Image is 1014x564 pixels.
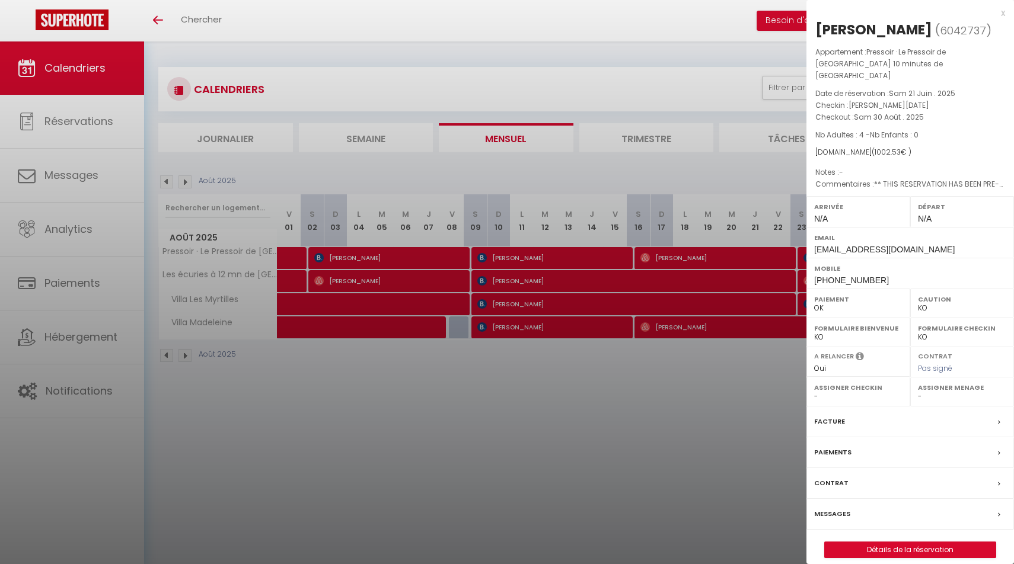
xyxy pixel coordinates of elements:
[814,201,903,213] label: Arrivée
[815,100,1005,111] p: Checkin :
[814,382,903,393] label: Assigner Checkin
[815,166,1005,178] p: Notes :
[918,351,952,359] label: Contrat
[814,446,852,459] label: Paiements
[814,322,903,334] label: Formulaire Bienvenue
[815,47,946,81] span: Pressoir · Le Pressoir de [GEOGRAPHIC_DATA] 10 minutes de [GEOGRAPHIC_DATA]
[815,20,932,39] div: [PERSON_NAME]
[814,275,889,285] span: [PHONE_NUMBER]
[814,508,850,520] label: Messages
[824,541,996,558] button: Détails de la réservation
[815,178,1005,190] p: Commentaires :
[806,6,1005,20] div: x
[839,167,843,177] span: -
[856,351,864,364] i: Sélectionner OUI si vous souhaiter envoyer les séquences de messages post-checkout
[918,363,952,373] span: Pas signé
[814,245,955,254] span: [EMAIL_ADDRESS][DOMAIN_NAME]
[9,5,45,40] button: Ouvrir le widget de chat LiveChat
[870,130,919,140] span: Nb Enfants : 0
[814,262,1006,274] label: Mobile
[815,111,1005,123] p: Checkout :
[814,293,903,305] label: Paiement
[918,382,1006,393] label: Assigner Menage
[814,214,828,223] span: N/A
[825,542,996,557] a: Détails de la réservation
[918,214,932,223] span: N/A
[889,88,955,98] span: Sam 21 Juin . 2025
[814,415,845,428] label: Facture
[815,147,1005,158] div: [DOMAIN_NAME]
[849,100,929,110] span: [PERSON_NAME][DATE]
[935,22,991,39] span: ( )
[815,88,1005,100] p: Date de réservation :
[814,477,849,489] label: Contrat
[918,201,1006,213] label: Départ
[918,322,1006,334] label: Formulaire Checkin
[918,293,1006,305] label: Caution
[814,351,854,361] label: A relancer
[815,130,919,140] span: Nb Adultes : 4 -
[940,23,986,38] span: 6042737
[875,147,901,157] span: 1002.53
[815,46,1005,82] p: Appartement :
[814,232,1006,243] label: Email
[872,147,911,157] span: ( € )
[854,112,924,122] span: Sam 30 Août . 2025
